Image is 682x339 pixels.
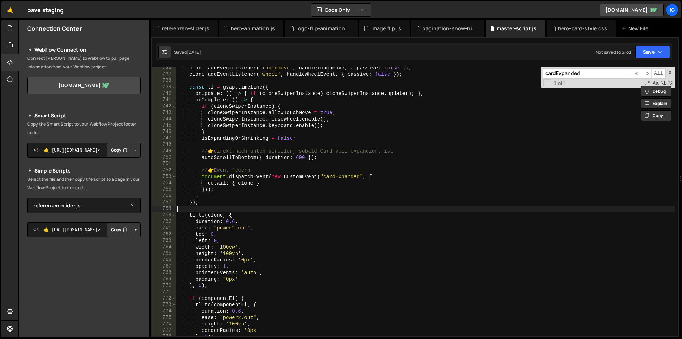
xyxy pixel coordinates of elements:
div: [DATE] [187,49,201,55]
div: 768 [152,270,176,276]
span: Search In Selection [668,80,673,87]
div: 736 [152,65,176,71]
p: Select the file and then copy the script to a page in your Webflow Project footer code. [27,175,141,192]
div: image flip.js [371,25,401,32]
div: 750 [152,154,176,161]
h2: Smart Script [27,111,141,120]
div: 767 [152,263,176,270]
div: 745 [152,122,176,129]
h2: Webflow Connection [27,46,141,54]
div: 749 [152,148,176,154]
div: 762 [152,231,176,238]
h2: Simple Scripts [27,166,141,175]
div: New File [621,25,651,32]
div: 765 [152,250,176,257]
h2: Connection Center [27,25,82,32]
button: Explain [641,98,671,109]
a: 🤙 [1,1,19,18]
div: 744 [152,116,176,122]
div: 753 [152,174,176,180]
button: Debug [641,86,671,97]
div: 771 [152,289,176,295]
div: 777 [152,327,176,334]
div: 760 [152,218,176,225]
div: pave staging [27,6,64,14]
div: 772 [152,295,176,302]
div: 754 [152,180,176,186]
p: Copy the Smart Script to your Webflow Project footer code. [27,120,141,137]
span: ​ [632,68,642,79]
p: Connect [PERSON_NAME] to Webflow to pull page information from your Webflow project [27,54,141,71]
div: 747 [152,135,176,142]
span: CaseSensitive Search [652,80,659,87]
div: 751 [152,161,176,167]
input: Search for [543,68,632,79]
span: Alt-Enter [651,68,666,79]
span: Toggle Replace mode [543,79,551,86]
button: Code Only [311,4,371,16]
div: 773 [152,302,176,308]
div: 776 [152,321,176,327]
div: 755 [152,186,176,193]
div: 759 [152,212,176,218]
div: 738 [152,78,176,84]
div: Button group with nested dropdown [107,143,141,158]
div: 742 [152,103,176,110]
textarea: <!--🤙 [URL][DOMAIN_NAME]> <script>document.addEventListener("DOMContentLoaded", function() {funct... [27,143,141,158]
div: hero-card-style.css [558,25,607,32]
div: 739 [152,84,176,90]
div: 766 [152,257,176,263]
div: 737 [152,71,176,78]
textarea: <!--🤙 [URL][DOMAIN_NAME]> <script>document.addEventListener("DOMContentLoaded", function() {funct... [27,222,141,237]
div: 741 [152,97,176,103]
div: pagination-show-hide.js [422,25,476,32]
div: logo-flip-animation.js [296,25,350,32]
div: Saved [174,49,201,55]
button: Copy [107,143,131,158]
iframe: YouTube video player [27,249,141,313]
a: ig [666,4,678,16]
a: [DOMAIN_NAME] [600,4,664,16]
div: referenzen-slider.js [162,25,209,32]
div: 748 [152,142,176,148]
div: master-script.js [497,25,537,32]
div: 761 [152,225,176,231]
div: Not saved to prod [596,49,631,55]
div: 740 [152,90,176,97]
button: Copy [107,222,131,237]
div: hero-animation.js [231,25,275,32]
a: [DOMAIN_NAME] [27,77,141,94]
span: Whole Word Search [660,80,667,87]
span: ​ [642,68,652,79]
div: 775 [152,314,176,321]
button: Save [635,46,670,58]
span: RegExp Search [644,80,651,87]
div: 774 [152,308,176,314]
div: 764 [152,244,176,250]
div: 756 [152,193,176,199]
div: 757 [152,199,176,206]
div: 752 [152,167,176,174]
div: 758 [152,206,176,212]
div: 763 [152,238,176,244]
div: 770 [152,282,176,289]
button: Copy [641,110,671,121]
div: 746 [152,129,176,135]
div: 769 [152,276,176,282]
div: Button group with nested dropdown [107,222,141,237]
span: 1 of 1 [551,80,569,86]
div: 743 [152,110,176,116]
